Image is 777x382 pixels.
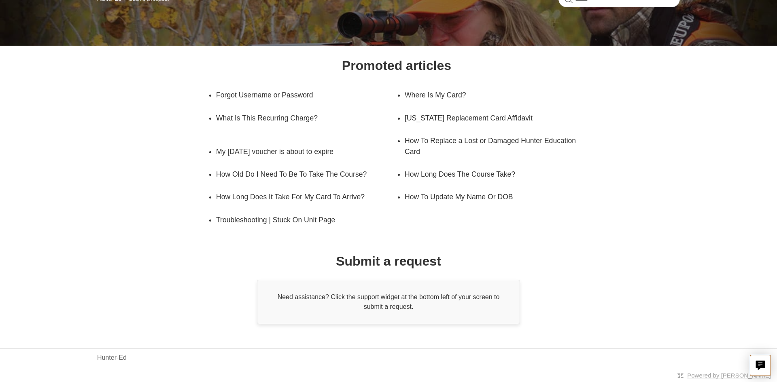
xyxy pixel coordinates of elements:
a: How Long Does The Course Take? [405,163,573,186]
h1: Submit a request [336,251,441,271]
a: What Is This Recurring Charge? [216,107,397,129]
a: Where Is My Card? [405,84,573,106]
a: Powered by [PERSON_NAME] [687,372,771,379]
a: My [DATE] voucher is about to expire [216,140,384,163]
div: Need assistance? Click the support widget at the bottom left of your screen to submit a request. [257,280,520,324]
a: How To Replace a Lost or Damaged Hunter Education Card [405,129,585,163]
button: Live chat [750,355,771,376]
a: Hunter-Ed [97,353,127,363]
a: How Old Do I Need To Be To Take The Course? [216,163,384,186]
a: How To Update My Name Or DOB [405,186,573,208]
a: Troubleshooting | Stuck On Unit Page [216,209,384,231]
a: How Long Does It Take For My Card To Arrive? [216,186,397,208]
a: [US_STATE] Replacement Card Affidavit [405,107,573,129]
a: Forgot Username or Password [216,84,384,106]
h1: Promoted articles [342,56,451,75]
